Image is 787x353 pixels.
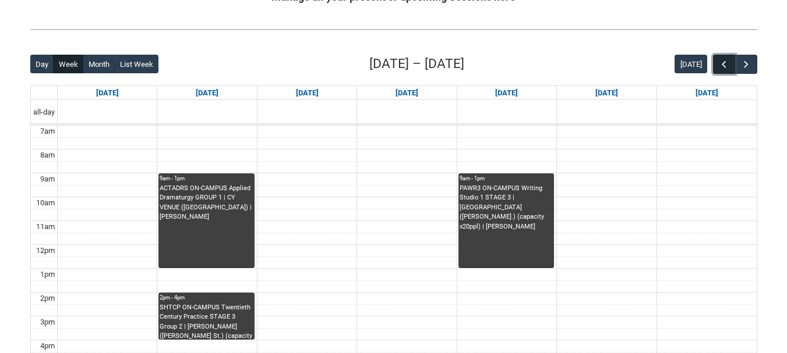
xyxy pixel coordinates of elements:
[114,55,158,73] button: List Week
[369,54,464,74] h2: [DATE] – [DATE]
[53,55,83,73] button: Week
[160,184,253,222] div: ACTADRS ON-CAMPUS Applied Dramaturgy GROUP 1 | CY VENUE ([GEOGRAPHIC_DATA]) | [PERSON_NAME]
[693,86,721,100] a: Go to September 27, 2025
[83,55,115,73] button: Month
[38,316,57,328] div: 3pm
[38,126,57,137] div: 7am
[34,197,57,209] div: 10am
[493,86,520,100] a: Go to September 25, 2025
[160,303,253,340] div: SHTCP ON-CAMPUS Twentieth Century Practice STAGE 3 Group 2 | [PERSON_NAME] ([PERSON_NAME] St.) (c...
[460,184,553,232] div: PAWR3 ON-CAMPUS Writing Studio 1 STAGE 3 | [GEOGRAPHIC_DATA] ([PERSON_NAME].) (capacity x20ppl) |...
[160,174,253,183] div: 9am - 1pm
[735,55,757,74] button: Next Week
[160,294,253,302] div: 2pm - 4pm
[30,23,757,35] img: REDU_GREY_LINE
[393,86,421,100] a: Go to September 24, 2025
[94,86,121,100] a: Go to September 21, 2025
[34,245,57,256] div: 12pm
[38,173,57,185] div: 9am
[30,55,54,73] button: Day
[460,174,553,183] div: 9am - 1pm
[193,86,221,100] a: Go to September 22, 2025
[34,221,57,233] div: 11am
[31,106,57,118] span: all-day
[38,340,57,352] div: 4pm
[294,86,321,100] a: Go to September 23, 2025
[38,269,57,280] div: 1pm
[675,55,707,73] button: [DATE]
[38,293,57,304] div: 2pm
[593,86,620,100] a: Go to September 26, 2025
[713,55,735,74] button: Previous Week
[38,149,57,161] div: 8am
